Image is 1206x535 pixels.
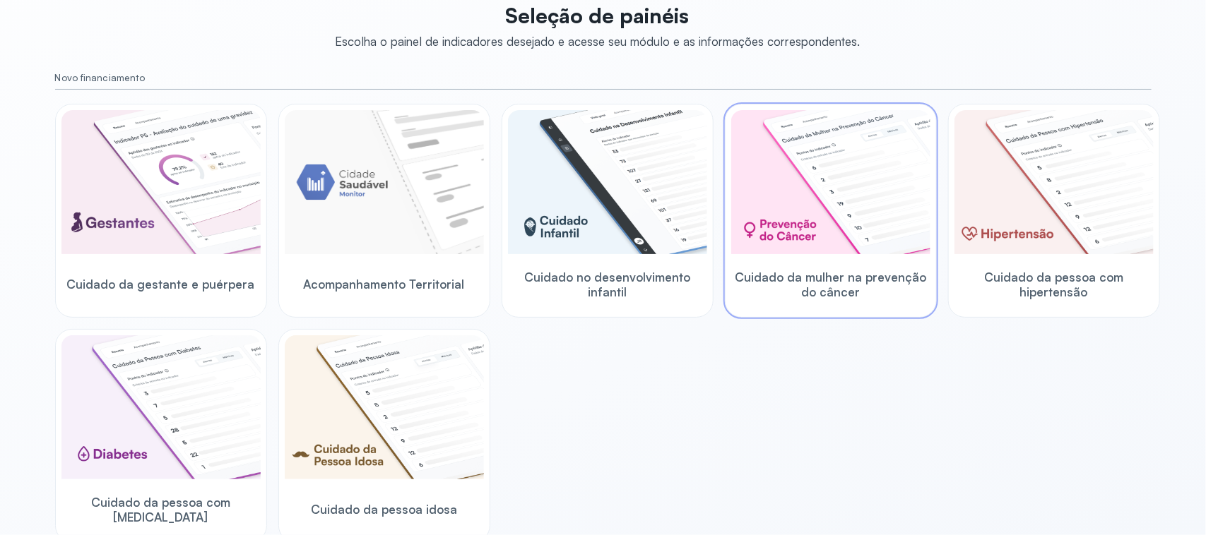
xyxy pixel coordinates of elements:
[285,335,484,479] img: elderly.png
[61,495,261,525] span: Cuidado da pessoa com [MEDICAL_DATA]
[508,270,707,300] span: Cuidado no desenvolvimento infantil
[304,277,465,291] span: Acompanhamento Territorial
[55,72,1152,84] small: Novo financiamento
[954,110,1154,254] img: hypertension.png
[731,110,930,254] img: woman-cancer-prevention-care.png
[335,34,860,49] div: Escolha o painel de indicadores desejado e acesse seu módulo e as informações correspondentes.
[335,3,860,28] p: Seleção de painéis
[61,335,261,479] img: diabetics.png
[954,270,1154,300] span: Cuidado da pessoa com hipertensão
[731,270,930,300] span: Cuidado da mulher na prevenção do câncer
[311,502,457,517] span: Cuidado da pessoa idosa
[67,277,255,291] span: Cuidado da gestante e puérpera
[61,110,261,254] img: pregnants.png
[508,110,707,254] img: child-development.png
[285,110,484,254] img: placeholder-module-ilustration.png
